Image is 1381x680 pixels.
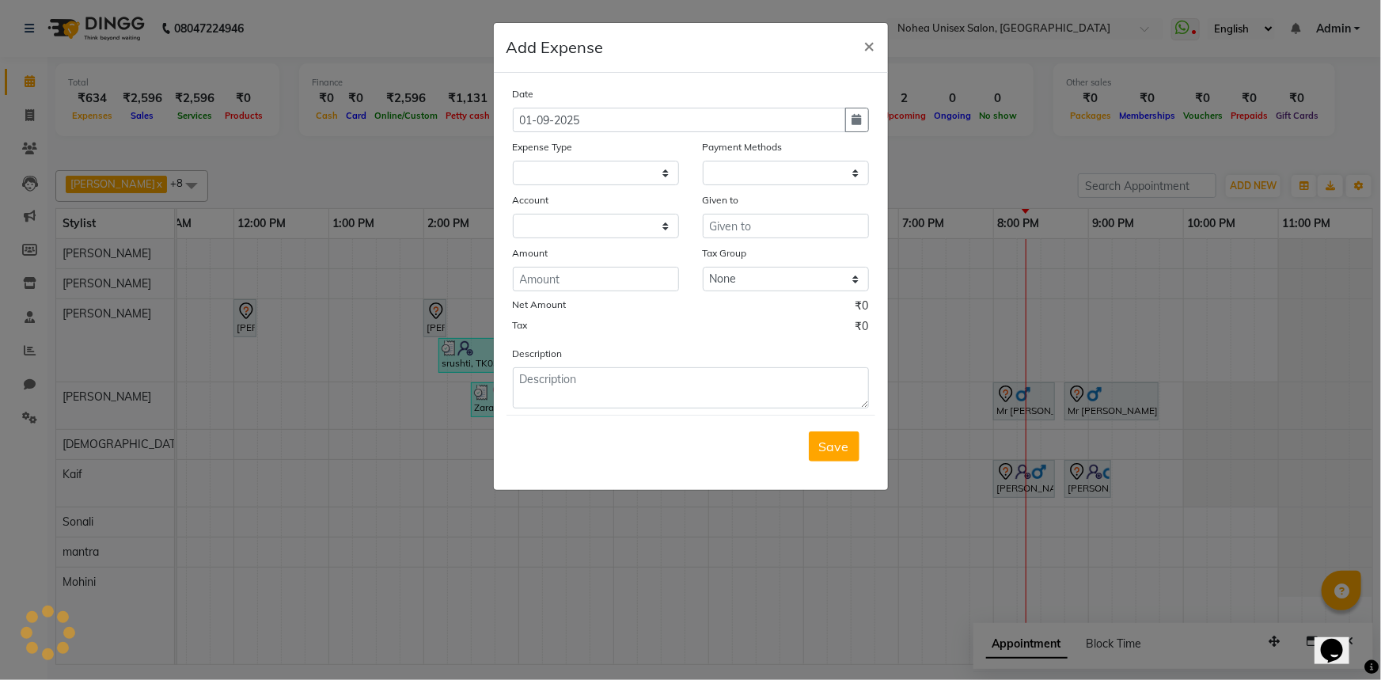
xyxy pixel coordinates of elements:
[703,140,783,154] label: Payment Methods
[513,267,679,291] input: Amount
[703,193,739,207] label: Given to
[513,140,573,154] label: Expense Type
[513,347,563,361] label: Description
[513,87,534,101] label: Date
[864,33,875,57] span: ×
[1315,617,1365,664] iframe: chat widget
[856,318,869,339] span: ₹0
[506,36,604,59] h5: Add Expense
[513,298,567,312] label: Net Amount
[856,298,869,318] span: ₹0
[703,246,747,260] label: Tax Group
[513,318,528,332] label: Tax
[703,214,869,238] input: Given to
[513,193,549,207] label: Account
[819,439,849,454] span: Save
[513,246,548,260] label: Amount
[852,23,888,67] button: Close
[809,431,859,462] button: Save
